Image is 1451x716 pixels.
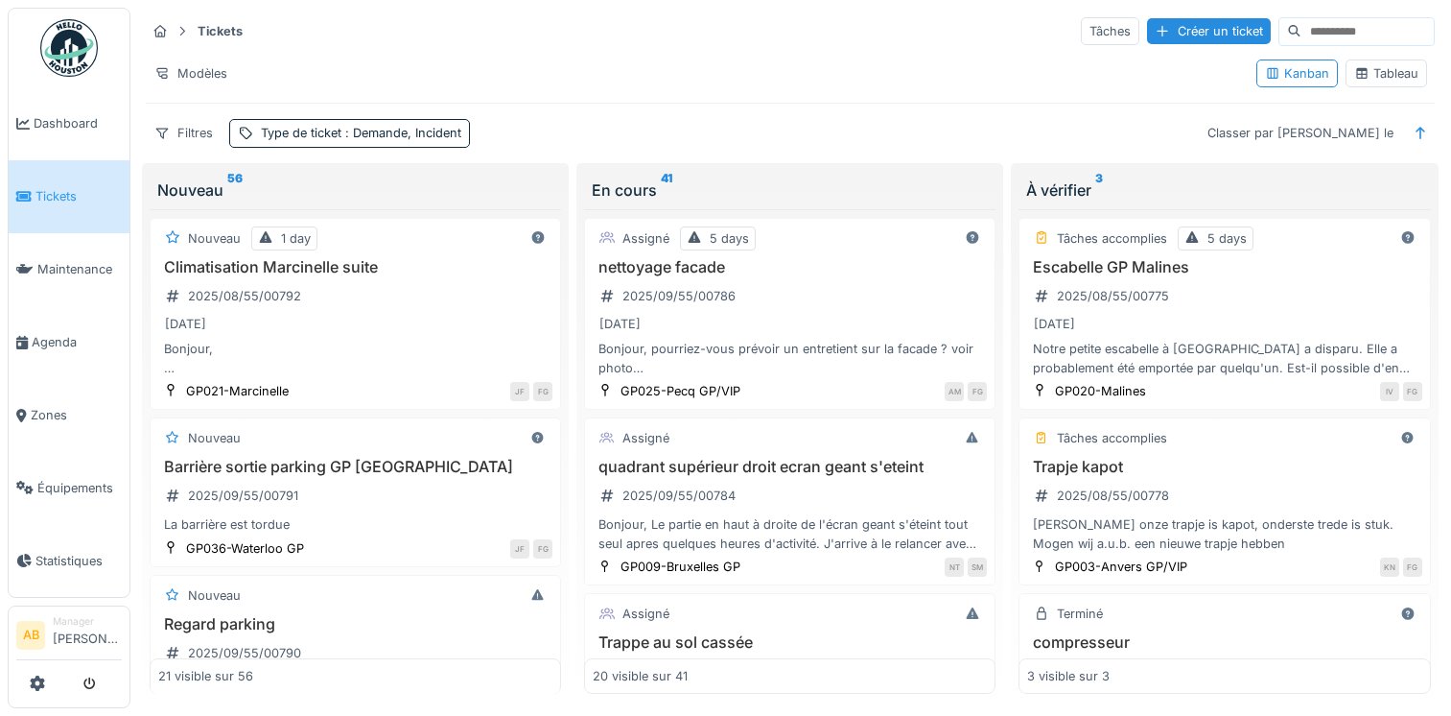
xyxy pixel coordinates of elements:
[1207,229,1247,248] div: 5 days
[261,124,461,142] div: Type de ticket
[9,233,129,306] a: Maintenance
[620,558,740,576] div: GP009-Bruxelles GP
[35,552,122,570] span: Statistiques
[1055,382,1146,400] div: GP020-Malines
[622,287,736,305] div: 2025/09/55/00786
[1199,119,1402,147] div: Classer par [PERSON_NAME] le
[1403,382,1422,401] div: FG
[146,119,222,147] div: Filtres
[9,524,129,597] a: Statistiques
[1027,515,1421,552] div: [PERSON_NAME] onze trapje is kapot, onderste trede is stuk. Mogen wij a.u.b. een nieuwe trapje he...
[622,487,736,505] div: 2025/09/55/00784
[1027,458,1421,476] h3: Trapje kapot
[1147,18,1271,44] div: Créer un ticket
[593,340,987,376] div: Bonjour, pourriez-vous prévoir un entretient sur la facade ? voir photo bien à vous
[188,586,241,605] div: Nouveau
[188,429,241,447] div: Nouveau
[158,258,552,276] h3: Climatisation Marcinelle suite
[281,229,311,248] div: 1 day
[188,487,298,505] div: 2025/09/55/00791
[1057,229,1167,248] div: Tâches accomplies
[37,479,122,497] span: Équipements
[16,614,122,660] a: AB Manager[PERSON_NAME]
[31,406,122,424] span: Zones
[9,379,129,452] a: Zones
[1057,429,1167,447] div: Tâches accomplies
[40,19,98,77] img: Badge_color-CXgf-gQk.svg
[158,515,552,534] div: La barrière est tordue
[1034,315,1075,333] div: [DATE]
[158,458,552,476] h3: Barrière sortie parking GP [GEOGRAPHIC_DATA]
[37,260,122,278] span: Maintenance
[592,179,988,202] div: En cours
[1057,287,1169,305] div: 2025/08/55/00775
[158,340,552,376] div: Bonjour, La société mr.refrigération est passée il y à maintenant un petit temps car de l'eau cou...
[158,667,253,685] div: 21 visible sur 56
[593,458,987,476] h3: quadrant supérieur droit ecran geant s'eteint
[622,429,669,447] div: Assigné
[157,179,553,202] div: Nouveau
[1027,633,1421,652] h3: compresseur
[593,667,688,685] div: 20 visible sur 41
[599,315,641,333] div: [DATE]
[1027,340,1421,376] div: Notre petite escabelle à [GEOGRAPHIC_DATA] a disparu. Elle a probablement été emportée par quelqu...
[945,382,964,401] div: AM
[9,306,129,379] a: Agenda
[1380,382,1399,401] div: IV
[227,179,243,202] sup: 56
[1026,179,1422,202] div: À vérifier
[186,539,304,558] div: GP036-Waterloo GP
[188,229,241,248] div: Nouveau
[510,382,529,401] div: JF
[593,515,987,552] div: Bonjour, Le partie en haut à droite de l'écran geant s'éteint tout seul apres quelques heures d'a...
[945,558,964,577] div: NT
[1354,64,1418,83] div: Tableau
[146,60,236,87] div: Modèles
[510,539,529,559] div: JF
[165,315,206,333] div: [DATE]
[1057,605,1103,623] div: Terminé
[34,114,122,132] span: Dashboard
[661,179,672,202] sup: 41
[158,615,552,633] h3: Regard parking
[533,382,552,401] div: FG
[341,126,461,140] span: : Demande, Incident
[622,605,669,623] div: Assigné
[9,87,129,160] a: Dashboard
[190,22,250,40] strong: Tickets
[1081,17,1139,45] div: Tâches
[186,382,289,400] div: GP021-Marcinelle
[9,451,129,524] a: Équipements
[53,614,122,629] div: Manager
[1095,179,1103,202] sup: 3
[32,333,122,351] span: Agenda
[16,621,45,650] li: AB
[1027,258,1421,276] h3: Escabelle GP Malines
[968,558,987,577] div: SM
[533,539,552,559] div: FG
[1027,667,1110,685] div: 3 visible sur 3
[53,614,122,656] li: [PERSON_NAME]
[593,258,987,276] h3: nettoyage facade
[593,633,987,652] h3: Trappe au sol cassée
[188,287,301,305] div: 2025/08/55/00792
[9,160,129,233] a: Tickets
[1265,64,1329,83] div: Kanban
[1403,558,1422,577] div: FG
[620,382,740,400] div: GP025-Pecq GP/VIP
[1380,558,1399,577] div: KN
[1055,558,1187,576] div: GP003-Anvers GP/VIP
[622,229,669,248] div: Assigné
[1057,487,1169,505] div: 2025/08/55/00778
[968,382,987,401] div: FG
[188,644,301,662] div: 2025/09/55/00790
[710,229,749,248] div: 5 days
[35,187,122,205] span: Tickets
